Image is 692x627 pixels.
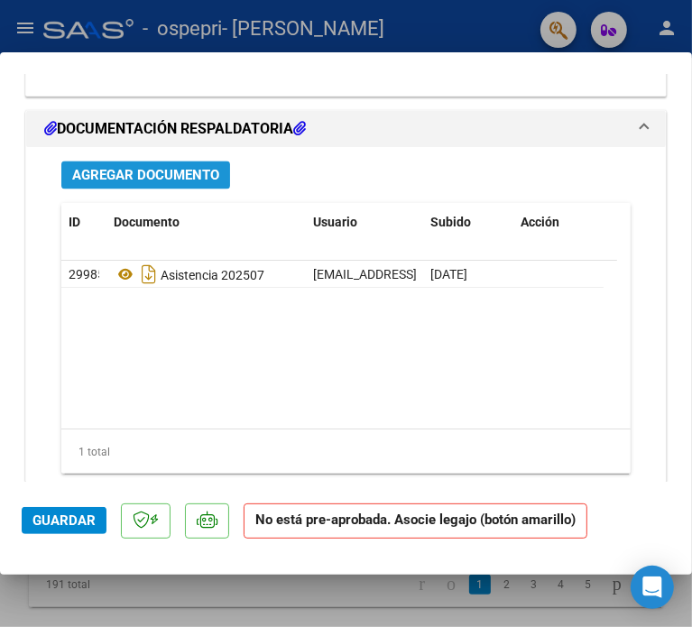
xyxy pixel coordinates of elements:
span: 29985 [69,267,105,281]
span: Agregar Documento [72,167,219,183]
span: Subido [430,215,471,229]
datatable-header-cell: ID [61,203,106,242]
datatable-header-cell: Documento [106,203,306,242]
div: Open Intercom Messenger [631,566,674,609]
button: Guardar [22,507,106,534]
datatable-header-cell: Acción [513,203,604,242]
span: [DATE] [430,267,467,281]
datatable-header-cell: Usuario [306,203,423,242]
span: Usuario [313,215,357,229]
datatable-header-cell: Subido [423,203,513,242]
i: Descargar documento [137,260,161,289]
span: Documento [114,215,180,229]
mat-expansion-panel-header: DOCUMENTACIÓN RESPALDATORIA [26,111,666,147]
span: Acción [521,215,559,229]
div: DOCUMENTACIÓN RESPALDATORIA [26,147,666,545]
div: 1 total [61,429,631,475]
button: Agregar Documento [61,161,230,189]
h1: DOCUMENTACIÓN RESPALDATORIA [44,118,306,140]
strong: No está pre-aprobada. Asocie legajo (botón amarillo) [244,503,587,539]
span: ID [69,215,80,229]
span: Guardar [32,512,96,529]
span: Asistencia 202507 [114,267,264,281]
